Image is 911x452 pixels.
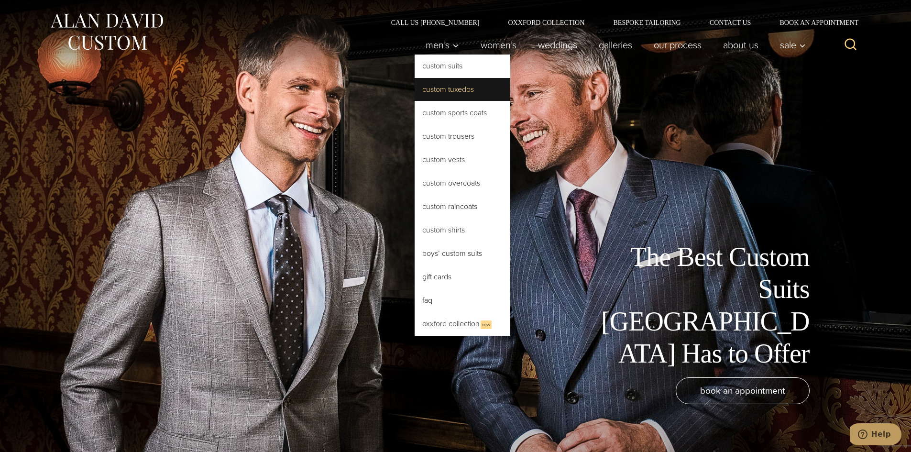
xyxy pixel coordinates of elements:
[594,241,810,370] h1: The Best Custom Suits [GEOGRAPHIC_DATA] Has to Offer
[415,148,510,171] a: Custom Vests
[676,377,810,404] a: book an appointment
[850,423,901,447] iframe: Opens a widget where you can chat to one of our agents
[415,101,510,124] a: Custom Sports Coats
[527,35,588,55] a: weddings
[700,384,785,397] span: book an appointment
[712,35,769,55] a: About Us
[415,312,510,336] a: Oxxford CollectionNew
[415,289,510,312] a: FAQ
[415,219,510,242] a: Custom Shirts
[49,11,164,53] img: Alan David Custom
[839,33,862,56] button: View Search Form
[695,19,766,26] a: Contact Us
[377,19,862,26] nav: Secondary Navigation
[415,35,811,55] nav: Primary Navigation
[481,320,492,329] span: New
[415,172,510,195] a: Custom Overcoats
[415,242,510,265] a: Boys’ Custom Suits
[415,195,510,218] a: Custom Raincoats
[415,78,510,101] a: Custom Tuxedos
[494,19,599,26] a: Oxxford Collection
[377,19,494,26] a: Call Us [PHONE_NUMBER]
[765,19,862,26] a: Book an Appointment
[769,35,811,55] button: Sale sub menu toggle
[599,19,695,26] a: Bespoke Tailoring
[415,35,470,55] button: Child menu of Men’s
[415,125,510,148] a: Custom Trousers
[415,55,510,77] a: Custom Suits
[470,35,527,55] a: Women’s
[643,35,712,55] a: Our Process
[588,35,643,55] a: Galleries
[415,265,510,288] a: Gift Cards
